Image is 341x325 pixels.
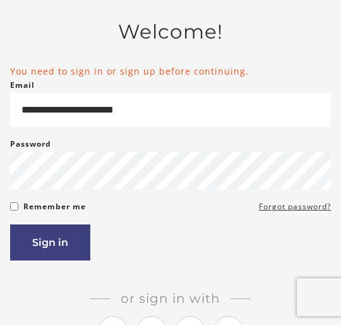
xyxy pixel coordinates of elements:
[259,199,331,214] a: Forgot password?
[10,20,331,44] h2: Welcome!
[10,224,90,261] button: Sign in
[23,199,86,214] label: Remember me
[10,64,331,78] li: You need to sign in or sign up before continuing.
[111,291,230,306] span: Or sign in with
[10,137,51,152] label: Password
[10,78,35,93] label: Email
